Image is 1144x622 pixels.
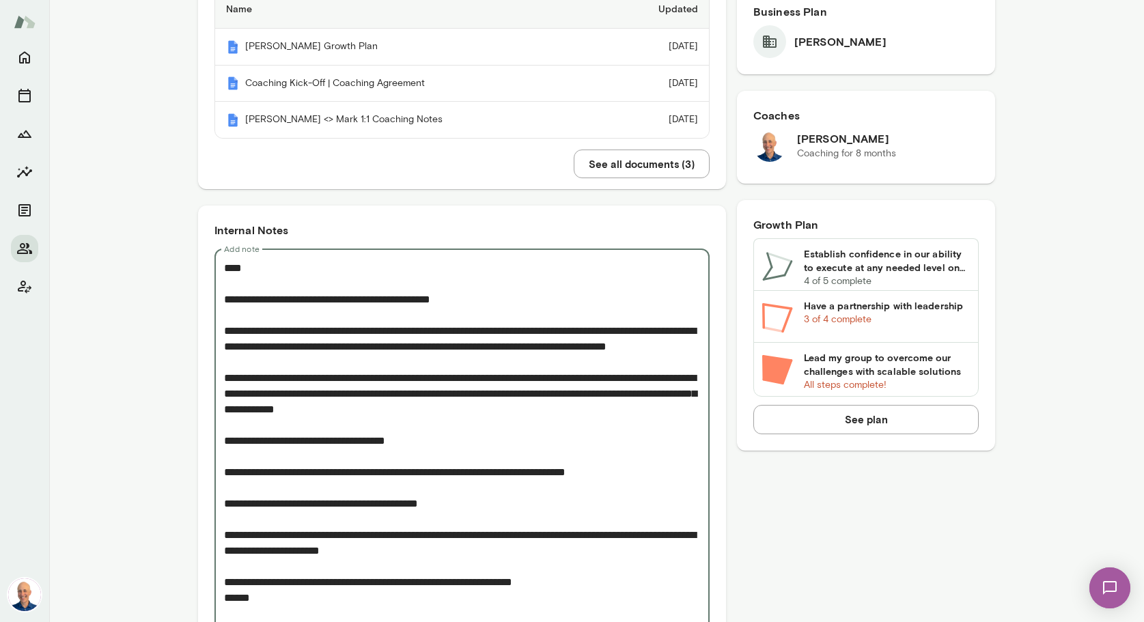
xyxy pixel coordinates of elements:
h6: Lead my group to overcome our challenges with scalable solutions [804,351,971,378]
h6: Internal Notes [214,222,710,238]
img: Mark Lazen [753,129,786,162]
img: Mark Lazen [8,578,41,611]
label: Add note [224,243,260,255]
p: Coaching for 8 months [797,147,896,160]
button: Sessions [11,82,38,109]
p: All steps complete! [804,378,971,392]
button: Growth Plan [11,120,38,147]
h6: Business Plan [753,3,979,20]
p: 3 of 4 complete [804,313,971,326]
td: [DATE] [608,66,709,102]
button: See all documents (3) [574,150,710,178]
button: Home [11,44,38,71]
td: [DATE] [608,102,709,138]
img: Mento | Coaching sessions [226,76,240,90]
button: Documents [11,197,38,224]
h6: Growth Plan [753,216,979,233]
button: See plan [753,405,979,434]
button: Client app [11,273,38,300]
th: Coaching Kick-Off | Coaching Agreement [215,66,608,102]
button: Members [11,235,38,262]
th: [PERSON_NAME] <> Mark 1:1 Coaching Notes [215,102,608,138]
h6: [PERSON_NAME] [794,33,887,50]
img: Mento | Coaching sessions [226,40,240,54]
h6: Establish confidence in our ability to execute at any needed level on the stage [804,247,971,274]
p: 4 of 5 complete [804,274,971,288]
h6: Have a partnership with leadership [804,299,971,313]
th: [PERSON_NAME] Growth Plan [215,29,608,66]
img: Mento [14,9,36,35]
img: Mento | Coaching sessions [226,113,240,127]
h6: Coaches [753,107,979,124]
h6: [PERSON_NAME] [797,130,896,147]
td: [DATE] [608,29,709,66]
button: Insights [11,158,38,186]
